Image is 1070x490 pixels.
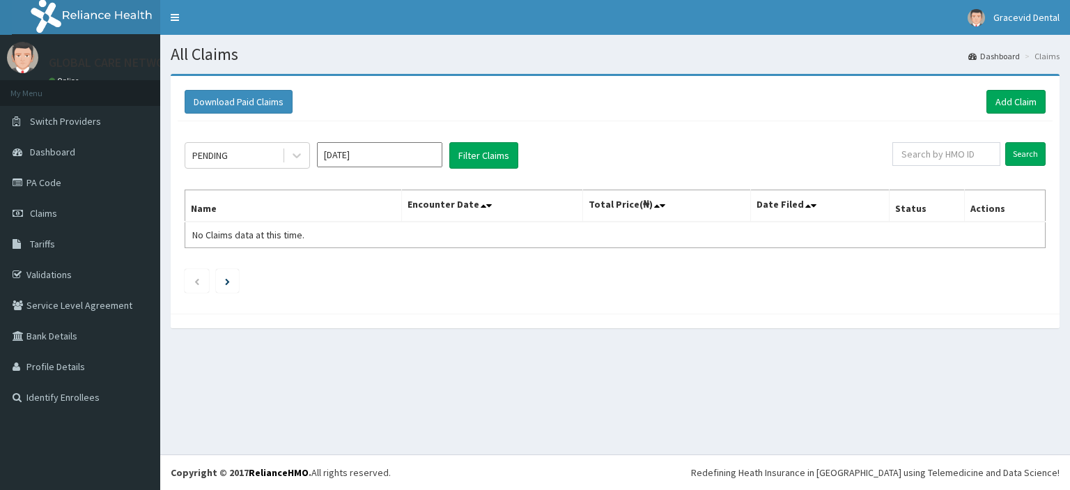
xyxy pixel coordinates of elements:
img: User Image [968,9,985,26]
footer: All rights reserved. [160,454,1070,490]
span: Gracevid Dental [993,11,1060,24]
h1: All Claims [171,45,1060,63]
a: Next page [225,275,230,287]
span: Claims [30,207,57,220]
th: Date Filed [751,190,890,222]
th: Actions [964,190,1045,222]
th: Name [185,190,402,222]
span: Tariffs [30,238,55,250]
p: GLOBAL CARE NETWORK HOSPITAL [49,56,235,69]
div: Redefining Heath Insurance in [GEOGRAPHIC_DATA] using Telemedicine and Data Science! [691,466,1060,480]
input: Search [1005,142,1046,166]
strong: Copyright © 2017 . [171,466,311,479]
div: PENDING [192,148,228,162]
li: Claims [1021,50,1060,62]
a: Previous page [194,275,200,287]
a: Dashboard [968,50,1020,62]
input: Select Month and Year [317,142,442,167]
a: Online [49,76,82,86]
th: Encounter Date [402,190,583,222]
img: User Image [7,42,38,73]
button: Download Paid Claims [185,90,293,114]
span: Switch Providers [30,115,101,128]
button: Filter Claims [449,142,518,169]
th: Total Price(₦) [583,190,751,222]
input: Search by HMO ID [892,142,1000,166]
a: RelianceHMO [249,466,309,479]
span: No Claims data at this time. [192,229,304,241]
a: Add Claim [986,90,1046,114]
th: Status [890,190,964,222]
span: Dashboard [30,146,75,158]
